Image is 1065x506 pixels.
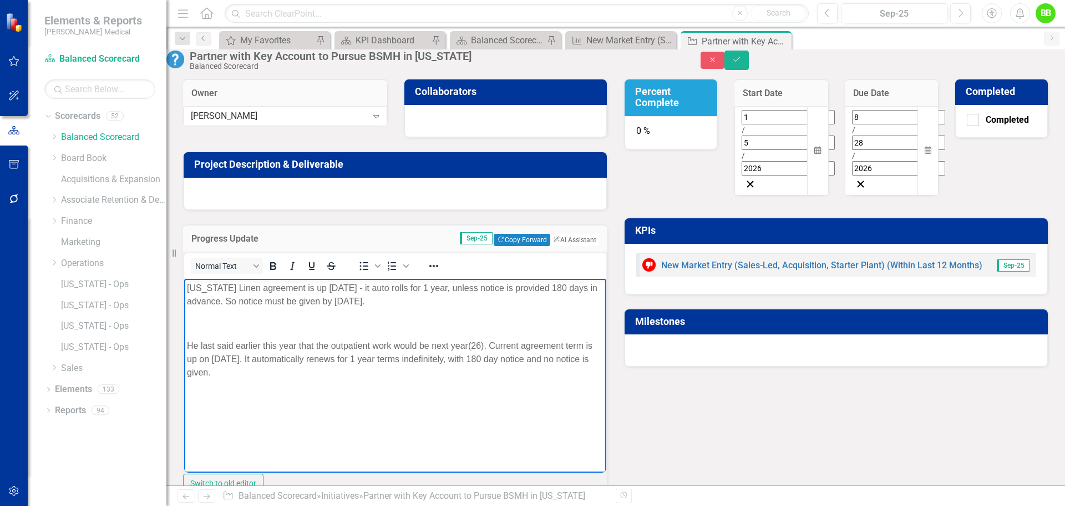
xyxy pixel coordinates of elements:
[239,490,317,501] a: Balanced Scorecard
[44,27,142,36] small: [PERSON_NAME] Medical
[586,33,673,47] div: New Market Entry (Sales-Led, Acquisition, Starter Plant) (Within Last 12 Months)
[635,86,711,108] h3: Percent Complete
[44,53,155,66] a: Balanced Scorecard
[191,110,367,123] div: [PERSON_NAME]
[568,33,673,47] a: New Market Entry (Sales-Led, Acquisition, Starter Plant) (Within Last 12 Months)
[1036,3,1056,23] button: BB
[283,258,302,274] button: Italic
[302,258,321,274] button: Underline
[44,14,142,27] span: Elements & Reports
[625,116,717,149] div: 0 %
[742,151,745,160] span: /
[997,259,1029,272] span: Sep-25
[415,86,601,97] h3: Collaborators
[845,7,944,21] div: Sep-25
[337,33,429,47] a: KPI Dashboard
[642,258,656,272] img: Below Target
[191,234,324,244] h3: Progress Update
[750,6,806,21] button: Search
[61,236,166,249] a: Marketing
[550,234,599,246] button: AI Assistant
[61,341,166,354] a: [US_STATE] - Ops
[453,33,544,47] a: Balanced Scorecard Welcome Page
[61,215,166,228] a: Finance
[190,50,678,62] div: Partner with Key Account to Pursue BSMH in [US_STATE]
[471,33,544,47] div: Balanced Scorecard Welcome Page
[183,474,263,493] button: Switch to old editor
[6,12,25,32] img: ClearPoint Strategy
[61,362,166,375] a: Sales
[222,490,607,503] div: » »
[106,112,124,121] div: 52
[424,258,443,274] button: Reveal or hide additional toolbar items
[61,131,166,144] a: Balanced Scorecard
[363,490,585,501] div: Partner with Key Account to Pursue BSMH in [US_STATE]
[61,194,166,207] a: Associate Retention & Development
[61,278,166,291] a: [US_STATE] - Ops
[321,490,359,501] a: Initiatives
[354,258,382,274] div: Bullet list
[635,225,1041,236] h3: KPIs
[356,33,429,47] div: KPI Dashboard
[966,86,1041,97] h3: Completed
[92,406,109,415] div: 94
[240,33,313,47] div: My Favorites
[635,316,1041,327] h3: Milestones
[55,383,92,396] a: Elements
[853,88,930,98] h3: Due Date
[61,152,166,165] a: Board Book
[767,8,790,17] span: Search
[852,151,855,160] span: /
[55,110,100,123] a: Scorecards
[194,159,600,170] h3: Project Description & Deliverable
[383,258,410,274] div: Numbered list
[263,258,282,274] button: Bold
[98,385,119,394] div: 133
[61,257,166,270] a: Operations
[195,262,250,270] span: Normal Text
[322,258,341,274] button: Strikethrough
[460,232,493,244] span: Sep-25
[61,173,166,186] a: Acquisitions & Expansion
[225,4,809,23] input: Search ClearPoint...
[852,126,855,134] span: /
[191,88,379,98] h3: Owner
[661,260,982,270] a: New Market Entry (Sales-Led, Acquisition, Starter Plant) (Within Last 12 Months)
[166,51,184,68] img: No Information
[190,62,678,71] div: Balanced Scorecard
[841,3,947,23] button: Sep-25
[743,88,820,98] h3: Start Date
[494,234,550,246] button: Copy Forward
[222,33,313,47] a: My Favorites
[742,126,745,134] span: /
[184,279,606,473] iframe: Rich Text Area
[55,404,86,417] a: Reports
[61,299,166,312] a: [US_STATE] - Ops
[191,258,263,274] button: Block Normal Text
[61,320,166,333] a: [US_STATE] - Ops
[702,34,789,48] div: Partner with Key Account to Pursue BSMH in [US_STATE]
[44,79,155,99] input: Search Below...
